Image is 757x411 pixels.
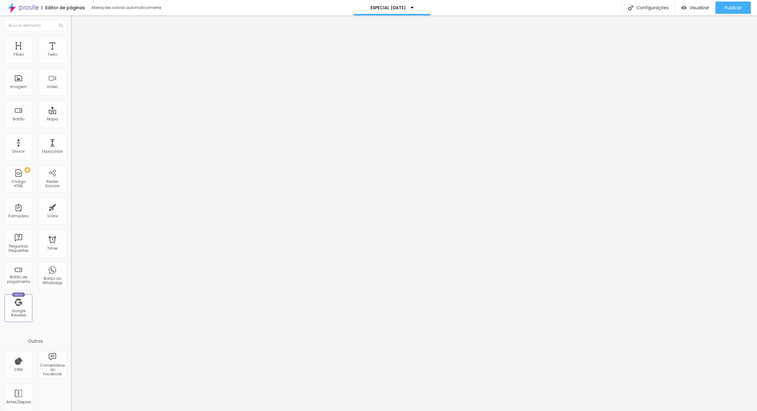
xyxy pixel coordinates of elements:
img: Icone [59,24,63,27]
div: Alterações salvas automaticamente [91,6,162,10]
div: Editor de páginas [42,6,85,10]
div: Ícone [47,214,58,218]
div: Google Reviews [6,309,31,318]
div: Texto [47,52,57,57]
div: Novo [12,292,25,297]
div: Antes/Depois [6,400,31,404]
div: Botão [13,117,24,121]
p: ESPECIAL [DATE] [370,6,406,10]
div: Imagem [10,85,27,89]
div: Divisor [12,149,25,154]
span: Publicar [725,5,742,10]
div: Código HTML [6,179,31,188]
div: Título [13,52,24,57]
img: view-1.svg [681,5,686,10]
div: Perguntas frequentes [6,244,31,253]
input: Buscar elemento [5,20,66,31]
div: CRM [14,368,23,372]
div: Timer [47,246,58,251]
div: Redes Sociais [40,179,64,188]
div: Botão do WhatsApp [40,276,64,285]
img: Icone [628,5,633,10]
div: Vídeo [47,85,58,89]
button: Publicar [715,2,751,14]
div: Mapa [47,117,58,121]
div: Botão de pagamento [6,275,31,284]
button: Visualizar [675,2,715,14]
iframe: Editor [71,15,757,411]
div: Comentários do Facebook [40,363,64,377]
div: Formulário [8,214,29,218]
div: Espaçador [42,149,63,154]
span: Visualizar [689,5,709,10]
